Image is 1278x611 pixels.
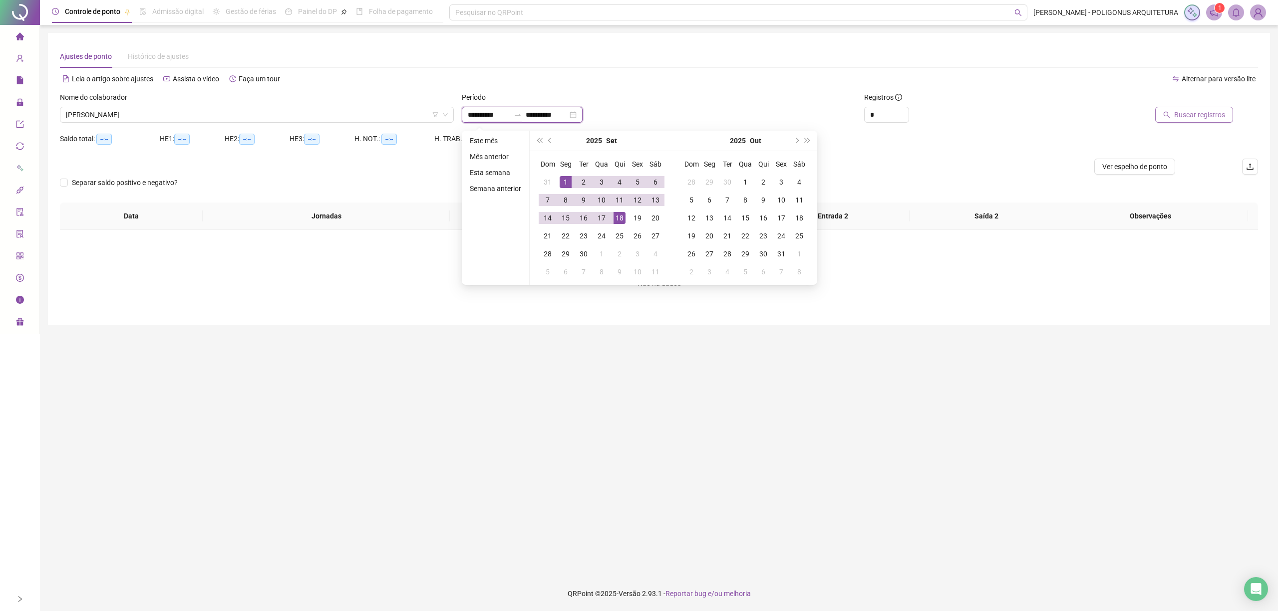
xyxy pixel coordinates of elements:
div: 15 [739,212,751,224]
td: 2025-09-19 [629,209,646,227]
div: Saldo total: [60,133,160,145]
span: file [16,72,24,92]
div: 22 [560,230,572,242]
td: 2025-10-07 [718,191,736,209]
div: 26 [685,248,697,260]
td: 2025-09-30 [718,173,736,191]
div: 2 [757,176,769,188]
td: 2025-11-06 [754,263,772,281]
td: 2025-09-15 [557,209,575,227]
td: 2025-10-26 [682,245,700,263]
span: notification [1210,8,1219,17]
div: 29 [703,176,715,188]
td: 2025-09-11 [611,191,629,209]
span: info-circle [895,94,902,101]
td: 2025-10-07 [575,263,593,281]
span: Gestão de férias [226,7,276,15]
span: lock [16,94,24,114]
span: Folha de pagamento [369,7,433,15]
td: 2025-10-20 [700,227,718,245]
button: month panel [750,131,761,151]
td: 2025-10-27 [700,245,718,263]
span: gift [16,313,24,333]
div: 12 [632,194,643,206]
td: 2025-10-11 [790,191,808,209]
div: 8 [560,194,572,206]
div: 10 [775,194,787,206]
th: Qui [611,155,629,173]
div: 7 [578,266,590,278]
th: Sáb [646,155,664,173]
td: 2025-10-10 [629,263,646,281]
span: Admissão digital [152,7,204,15]
span: Observações [1061,210,1240,221]
td: 2025-09-13 [646,191,664,209]
div: 15 [560,212,572,224]
div: 11 [614,194,626,206]
span: Buscar registros [1174,109,1225,120]
span: Painel do DP [298,7,337,15]
td: 2025-09-21 [539,227,557,245]
div: Open Intercom Messenger [1244,577,1268,601]
span: swap [1172,75,1179,82]
div: 24 [775,230,787,242]
span: history [229,75,236,82]
span: Versão [619,590,640,598]
div: 20 [703,230,715,242]
span: youtube [163,75,170,82]
td: 2025-10-23 [754,227,772,245]
span: pushpin [124,9,130,15]
div: 8 [739,194,751,206]
span: dollar [16,269,24,289]
td: 2025-10-12 [682,209,700,227]
span: Histórico de ajustes [128,52,189,60]
th: Sex [772,155,790,173]
div: 6 [703,194,715,206]
div: 3 [703,266,715,278]
div: 19 [685,230,697,242]
td: 2025-09-22 [557,227,575,245]
td: 2025-09-07 [539,191,557,209]
td: 2025-09-17 [593,209,611,227]
td: 2025-09-12 [629,191,646,209]
td: 2025-10-08 [736,191,754,209]
th: Entrada 1 [450,203,603,230]
div: 8 [596,266,608,278]
th: Ter [718,155,736,173]
td: 2025-10-02 [754,173,772,191]
td: 2025-10-24 [772,227,790,245]
span: home [16,28,24,48]
td: 2025-10-22 [736,227,754,245]
td: 2025-10-04 [646,245,664,263]
label: Período [462,92,492,103]
span: THIAGO MITSUO COUTINHO NAKAZONE [66,107,448,122]
td: 2025-10-13 [700,209,718,227]
div: 31 [542,176,554,188]
div: 19 [632,212,643,224]
td: 2025-10-06 [700,191,718,209]
td: 2025-09-10 [593,191,611,209]
span: Ver espelho de ponto [1102,161,1167,172]
td: 2025-11-08 [790,263,808,281]
div: 5 [632,176,643,188]
span: sync [16,138,24,158]
td: 2025-10-18 [790,209,808,227]
th: Qui [754,155,772,173]
div: 5 [739,266,751,278]
td: 2025-09-28 [539,245,557,263]
th: Sáb [790,155,808,173]
th: Observações [1053,203,1248,230]
span: pushpin [341,9,347,15]
span: Separar saldo positivo e negativo? [68,177,182,188]
button: super-next-year [802,131,813,151]
td: 2025-10-31 [772,245,790,263]
span: sun [213,8,220,15]
span: Leia o artigo sobre ajustes [72,75,153,83]
div: 14 [721,212,733,224]
div: 5 [685,194,697,206]
td: 2025-10-14 [718,209,736,227]
div: 6 [560,266,572,278]
div: 1 [739,176,751,188]
span: file-text [62,75,69,82]
div: 6 [757,266,769,278]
